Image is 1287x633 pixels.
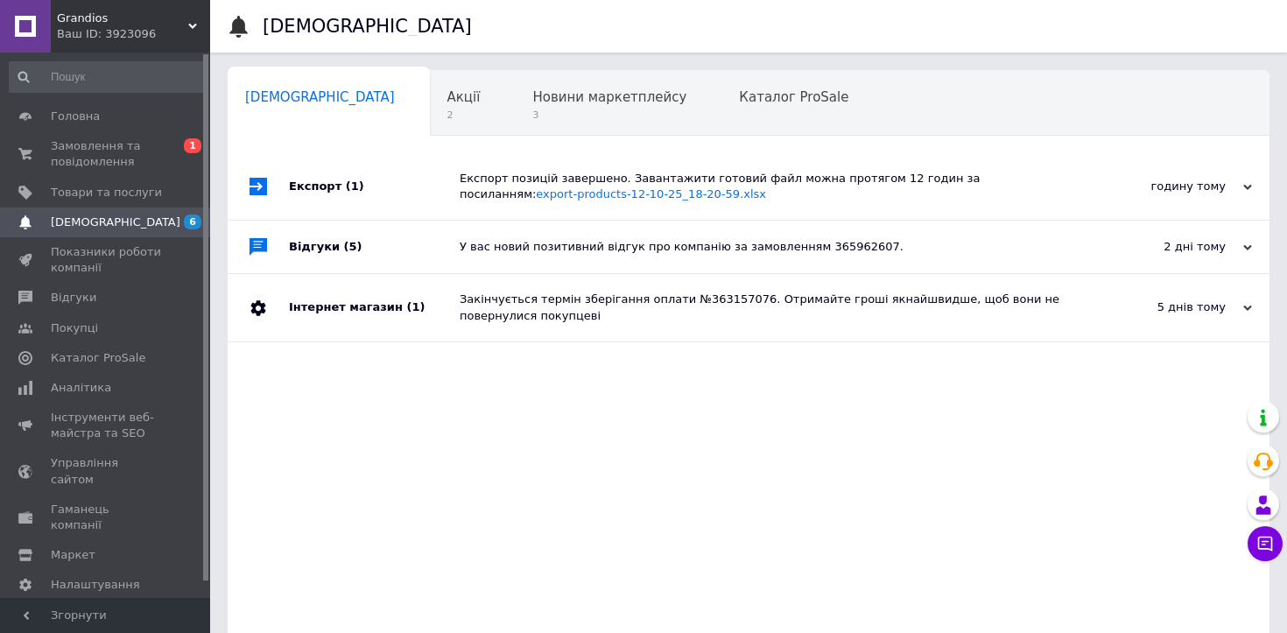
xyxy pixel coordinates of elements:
span: Товари та послуги [51,185,162,200]
div: Ваш ID: 3923096 [57,26,210,42]
span: Головна [51,109,100,124]
div: Інтернет магазин [289,274,460,341]
span: Каталог ProSale [51,350,145,366]
span: Покупці [51,320,98,336]
span: Замовлення та повідомлення [51,138,162,170]
h1: [DEMOGRAPHIC_DATA] [263,16,472,37]
div: Відгуки [289,221,460,273]
span: (1) [406,300,425,313]
div: 2 дні тому [1077,239,1252,255]
div: Експорт позицій завершено. Завантажити готовий файл можна протягом 12 годин за посиланням: [460,171,1077,202]
span: Гаманець компанії [51,502,162,533]
div: У вас новий позитивний відгук про компанію за замовленням 365962607. [460,239,1077,255]
span: Grandios [57,11,188,26]
span: 2 [447,109,481,122]
span: (1) [346,179,364,193]
span: Відгуки [51,290,96,306]
span: 6 [184,215,201,229]
span: Налаштування [51,577,140,593]
span: 3 [532,109,686,122]
div: годину тому [1077,179,1252,194]
span: Акції [447,89,481,105]
button: Чат з покупцем [1248,526,1283,561]
input: Пошук [9,61,207,93]
span: Аналітика [51,380,111,396]
span: Управління сайтом [51,455,162,487]
div: Експорт [289,153,460,220]
span: Каталог ProSale [739,89,848,105]
span: 1 [184,138,201,153]
div: Закінчується термін зберігання оплати №363157076. Отримайте гроші якнайшвидше, щоб вони не поверн... [460,292,1077,323]
span: Інструменти веб-майстра та SEO [51,410,162,441]
span: [DEMOGRAPHIC_DATA] [51,215,180,230]
span: [DEMOGRAPHIC_DATA] [245,89,395,105]
span: (5) [344,240,362,253]
span: Показники роботи компанії [51,244,162,276]
span: Маркет [51,547,95,563]
div: 5 днів тому [1077,299,1252,315]
a: export-products-12-10-25_18-20-59.xlsx [536,187,766,200]
span: Новини маркетплейсу [532,89,686,105]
